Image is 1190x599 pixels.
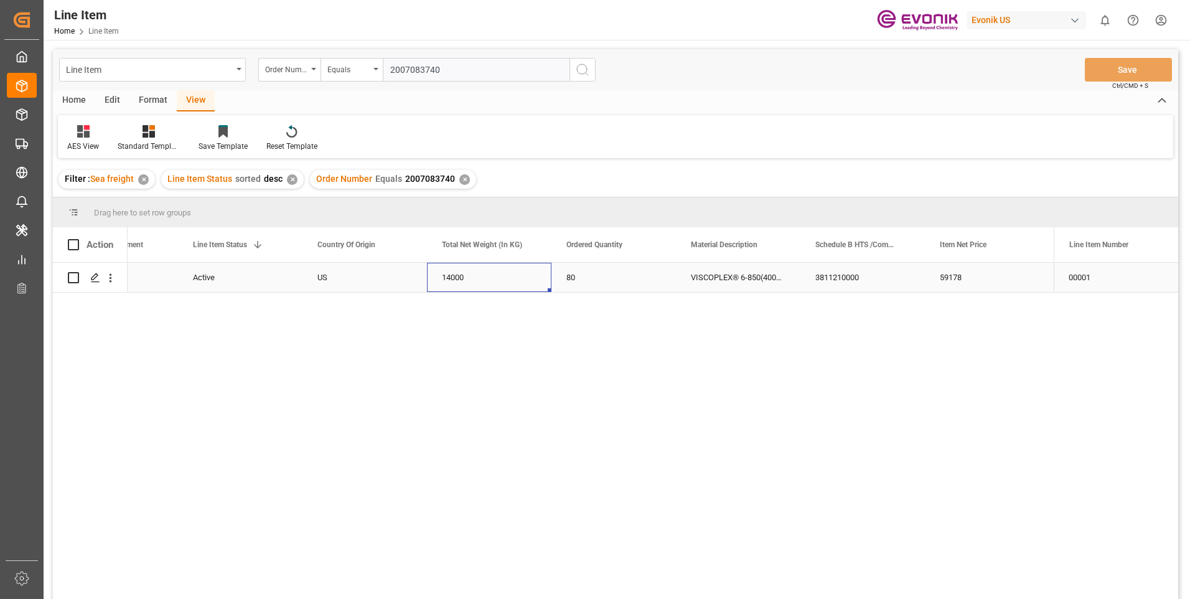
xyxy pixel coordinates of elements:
div: AES View [67,141,99,152]
div: US [302,263,427,292]
span: 2007083740 [405,174,455,184]
span: Line Item Status [193,240,247,249]
div: Equals [327,61,370,75]
button: open menu [321,58,383,82]
span: Schedule B HTS /Commodity Code (HS Code) [815,240,899,249]
div: Order Number [265,61,307,75]
span: Equals [375,174,402,184]
button: open menu [59,58,246,82]
div: 59178 [925,263,1049,292]
span: Item Net Price [940,240,986,249]
span: Sea freight [90,174,134,184]
div: Home [53,90,95,111]
button: search button [569,58,596,82]
button: Save [1085,58,1172,82]
div: ✕ [459,174,470,185]
button: Evonik US [967,8,1091,32]
span: Drag here to set row groups [94,208,191,217]
div: 14000 [427,263,551,292]
div: Press SPACE to select this row. [53,263,128,293]
div: Edit [95,90,129,111]
div: 3811210000 [800,263,925,292]
div: 00001 [1054,263,1178,292]
div: Line Item [66,61,232,77]
div: Press SPACE to select this row. [1054,263,1178,293]
span: Total Net Weight (In KG) [442,240,522,249]
span: Material Description [691,240,757,249]
div: Standard Templates [118,141,180,152]
span: Ctrl/CMD + S [1112,81,1148,90]
div: Line Item [54,6,119,24]
span: Line Item Number [1069,240,1128,249]
a: Home [54,27,75,35]
button: show 0 new notifications [1091,6,1119,34]
div: USD [1049,263,1174,292]
img: Evonik-brand-mark-Deep-Purple-RGB.jpeg_1700498283.jpeg [877,9,958,31]
input: Type to search [383,58,569,82]
div: Save Template [199,141,248,152]
div: Reset Template [266,141,317,152]
span: Order Number [316,174,372,184]
div: ✕ [287,174,297,185]
div: View [177,90,215,111]
span: Country Of Origin [317,240,375,249]
span: Ordered Quantity [566,240,622,249]
div: VISCOPLEX® 6-850(4001) DRUM 175KG [676,263,800,292]
span: sorted [235,174,261,184]
div: Evonik US [967,11,1086,29]
button: open menu [258,58,321,82]
span: desc [264,174,283,184]
div: ✕ [138,174,149,185]
div: Format [129,90,177,111]
span: Line Item Status [167,174,232,184]
div: Action [87,239,113,250]
button: Help Center [1119,6,1147,34]
div: 80 [551,263,676,292]
div: Active [193,263,288,292]
span: Filter : [65,174,90,184]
